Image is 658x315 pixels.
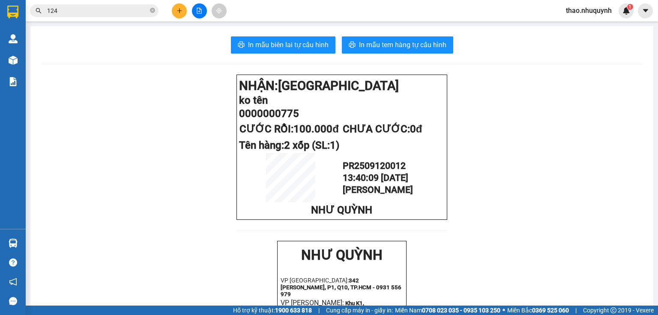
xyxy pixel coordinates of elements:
span: ⚪️ [502,309,505,312]
span: search [36,8,42,14]
span: file-add [196,8,202,14]
span: Tên hàng: [239,139,339,151]
span: VP [PERSON_NAME]: [281,299,344,307]
span: close-circle [150,8,155,13]
img: warehouse-icon [9,56,18,65]
span: 1 [628,4,631,10]
span: copyright [610,307,616,313]
img: icon-new-feature [622,7,630,15]
button: aim [212,3,227,18]
img: warehouse-icon [9,34,18,43]
button: plus [172,3,187,18]
span: CHƯA CƯỚC: [343,123,422,135]
span: PR2509120012 [343,160,406,171]
span: In mẫu tem hàng tự cấu hình [359,39,446,50]
span: Hỗ trợ kỹ thuật: [233,306,312,315]
span: 0000000775 [239,108,299,120]
strong: 1900 633 818 [275,307,312,314]
span: [GEOGRAPHIC_DATA] [278,78,399,93]
p: VP [GEOGRAPHIC_DATA]: [281,277,403,297]
span: 2 xốp (SL: [284,139,339,151]
span: question-circle [9,258,17,267]
img: warehouse-icon [9,239,18,248]
img: logo-vxr [7,6,18,18]
span: plus [176,8,182,14]
span: 1) [330,139,339,151]
span: NHƯ QUỲNH [311,204,372,216]
span: 0đ [410,123,422,135]
span: Cung cấp máy in - giấy in: [326,306,393,315]
strong: 0708 023 035 - 0935 103 250 [422,307,500,314]
span: printer [349,41,356,49]
span: 100.000đ [293,123,339,135]
button: printerIn mẫu tem hàng tự cấu hình [342,36,453,54]
span: | [318,306,320,315]
span: In mẫu biên lai tự cấu hình [248,39,329,50]
strong: NHƯ QUỲNH [301,247,383,263]
strong: NHẬN: [239,78,399,93]
img: solution-icon [9,77,18,86]
span: message [9,297,17,305]
strong: 0369 525 060 [532,307,569,314]
button: printerIn mẫu biên lai tự cấu hình [231,36,335,54]
span: aim [216,8,222,14]
span: thao.nhuquynh [559,5,619,16]
span: caret-down [642,7,649,15]
span: Miền Nam [395,306,500,315]
span: 13:40:09 [DATE] [343,172,408,183]
sup: 1 [627,4,633,10]
button: caret-down [638,3,653,18]
span: close-circle [150,7,155,15]
input: Tìm tên, số ĐT hoặc mã đơn [47,6,148,15]
span: notification [9,278,17,286]
span: Miền Bắc [507,306,569,315]
span: ko tên [239,94,268,106]
button: file-add [192,3,207,18]
span: CƯỚC RỒI: [239,123,339,135]
span: printer [238,41,245,49]
span: | [575,306,577,315]
strong: 342 [PERSON_NAME], P1, Q10, TP.HCM - 0931 556 979 [281,277,401,297]
span: [PERSON_NAME] [343,184,413,195]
